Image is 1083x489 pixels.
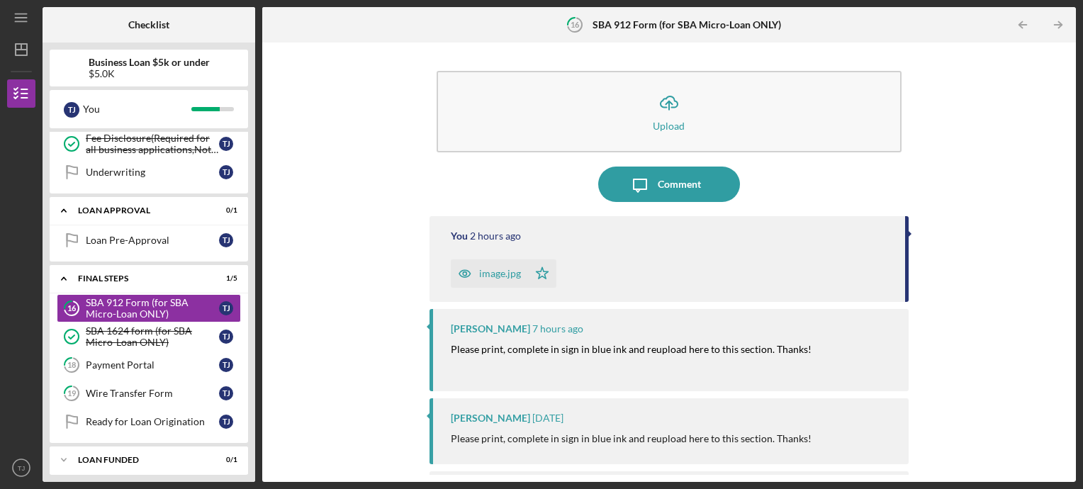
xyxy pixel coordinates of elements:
[86,359,219,371] div: Payment Portal
[451,323,530,335] div: [PERSON_NAME]
[571,20,580,29] tspan: 16
[658,167,701,202] div: Comment
[593,19,781,30] b: SBA 912 Form (for SBA Micro-Loan ONLY)
[86,297,219,320] div: SBA 912 Form (for SBA Micro-Loan ONLY)
[219,233,233,247] div: T J
[437,71,902,152] button: Upload
[86,416,219,427] div: Ready for Loan Origination
[86,325,219,348] div: SBA 1624 form (for SBA Micro-Loan ONLY)
[57,130,241,158] a: Fee Disclosure(Required for all business applications,Not needed for Contractor loans)TJ
[64,102,79,118] div: T J
[219,301,233,315] div: T J
[212,274,237,283] div: 1 / 5
[598,167,740,202] button: Comment
[86,167,219,178] div: Underwriting
[67,389,77,398] tspan: 19
[57,226,241,254] a: Loan Pre-ApprovalTJ
[86,235,219,246] div: Loan Pre-Approval
[451,259,556,288] button: image.jpg
[212,456,237,464] div: 0 / 1
[451,412,530,424] div: [PERSON_NAME]
[78,274,202,283] div: Final Steps
[78,206,202,215] div: Loan Approval
[219,330,233,344] div: T J
[57,379,241,407] a: 19Wire Transfer FormTJ
[7,454,35,482] button: TJ
[57,322,241,351] a: SBA 1624 form (for SBA Micro-Loan ONLY)TJ
[67,304,77,313] tspan: 16
[57,158,241,186] a: UnderwritingTJ
[532,323,583,335] time: 2025-09-04 16:40
[212,206,237,215] div: 0 / 1
[78,456,202,464] div: LOAN FUNDED
[57,294,241,322] a: 16SBA 912 Form (for SBA Micro-Loan ONLY)TJ
[219,386,233,400] div: T J
[89,68,210,79] div: $5.0K
[451,230,468,242] div: You
[219,137,233,151] div: T J
[532,412,563,424] time: 2025-09-03 20:19
[83,97,191,121] div: You
[219,165,233,179] div: T J
[451,431,812,446] p: Please print, complete in sign in blue ink and reupload here to this section. Thanks!
[653,120,685,131] div: Upload
[18,464,26,472] text: TJ
[451,343,812,355] mark: Please print, complete in sign in blue ink and reupload here to this section. Thanks!
[86,133,219,155] div: Fee Disclosure(Required for all business applications,Not needed for Contractor loans)
[57,351,241,379] a: 18Payment PortalTJ
[67,361,76,370] tspan: 18
[219,358,233,372] div: T J
[479,268,521,279] div: image.jpg
[89,57,210,68] b: Business Loan $5k or under
[219,415,233,429] div: T J
[86,388,219,399] div: Wire Transfer Form
[128,19,169,30] b: Checklist
[57,407,241,436] a: Ready for Loan OriginationTJ
[470,230,521,242] time: 2025-09-04 20:58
